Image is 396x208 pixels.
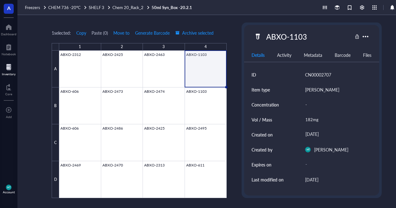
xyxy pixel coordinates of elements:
[52,87,59,124] div: B
[163,43,165,51] div: 3
[89,5,150,10] a: SHELF 3Chem 20_Rack_2
[252,52,265,58] div: Details
[76,28,87,38] button: Copy
[314,146,348,153] div: [PERSON_NAME]
[304,52,322,58] div: Metadata
[25,5,47,10] a: Freezers
[205,43,207,51] div: 4
[52,161,59,198] div: D
[335,52,351,58] div: Barcode
[252,161,271,168] div: Expires on
[92,28,108,38] button: Paste (0)
[2,42,16,56] a: Notebook
[175,30,214,35] span: Archive selected
[152,5,193,10] a: 50ml Syn_Box -20.2.1
[113,28,130,38] button: Move to
[2,72,16,76] div: Inventory
[79,43,81,51] div: 1
[175,28,214,38] button: Archive selected
[52,51,59,87] div: A
[52,124,59,161] div: C
[305,176,318,183] div: [DATE]
[76,30,86,35] span: Copy
[252,176,284,183] div: Last modified on
[2,62,16,76] a: Inventory
[305,71,331,78] div: CN00002707
[252,101,279,108] div: Concentration
[112,4,144,10] span: Chem 20_Rack_2
[52,29,71,36] div: 1 selected:
[303,98,369,111] div: -
[303,129,369,140] div: [DATE]
[121,43,123,51] div: 2
[252,71,256,78] div: ID
[363,52,371,58] div: Files
[305,86,339,93] div: [PERSON_NAME]
[48,4,81,10] span: CHEM 736 -20°C
[252,131,273,138] div: Created on
[25,4,40,10] span: Freezers
[5,82,12,96] a: Core
[7,4,11,12] span: A
[277,52,291,58] div: Activity
[6,115,12,119] div: Add
[303,159,369,170] div: -
[3,190,15,194] div: Account
[252,86,270,93] div: Item type
[89,4,104,10] span: SHELF 3
[135,28,170,38] button: Generate Barcode
[113,30,130,35] span: Move to
[263,30,310,43] div: ABXO-1103
[1,32,16,36] div: Dashboard
[303,113,369,126] div: 182mg
[1,22,16,36] a: Dashboard
[252,116,272,123] div: Vol / Mass
[2,52,16,56] div: Notebook
[7,186,10,189] span: MT
[135,30,170,35] span: Generate Barcode
[252,146,272,153] div: Created by
[5,92,12,96] div: Core
[48,5,87,10] a: CHEM 736 -20°C
[306,148,309,151] span: MT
